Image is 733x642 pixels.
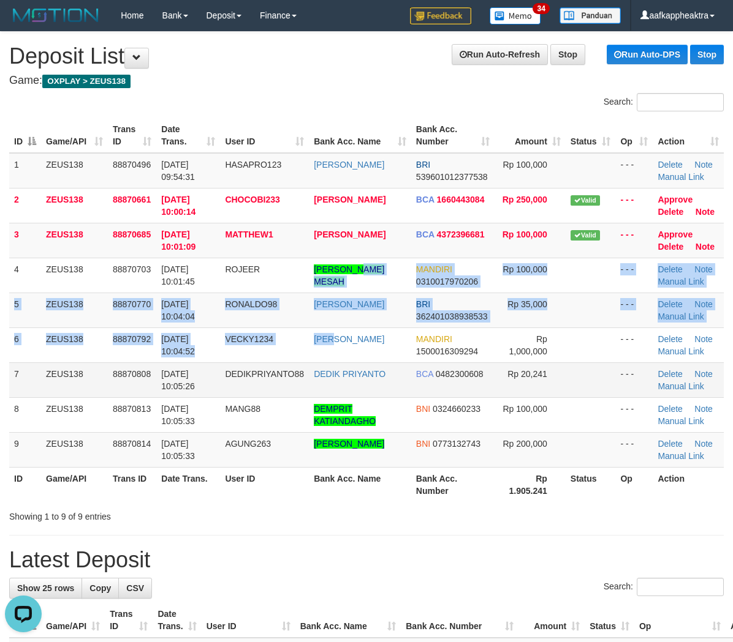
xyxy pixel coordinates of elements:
[9,578,82,599] a: Show 25 rows
[295,603,401,638] th: Bank Acc. Name: activate to sort column ascending
[314,230,385,239] a: [PERSON_NAME]
[690,45,724,64] a: Stop
[416,299,430,309] span: BRI
[571,230,600,241] span: Valid transaction
[9,432,41,467] td: 9
[658,160,682,170] a: Delete
[533,3,549,14] span: 34
[161,195,196,217] span: [DATE] 10:00:14
[437,230,485,239] span: Copy 4372396681 to clipboard
[658,334,682,344] a: Delete
[507,299,547,309] span: Rp 35,000
[615,432,653,467] td: - - -
[503,264,547,274] span: Rp 100,000
[503,230,547,239] span: Rp 100,000
[9,397,41,432] td: 8
[9,223,41,258] td: 3
[503,160,547,170] span: Rp 100,000
[225,264,260,274] span: ROJEER
[694,334,713,344] a: Note
[436,369,484,379] span: Copy 0482300608 to clipboard
[694,404,713,414] a: Note
[225,160,281,170] span: HASAPRO123
[416,404,430,414] span: BNI
[615,397,653,432] td: - - -
[41,188,108,223] td: ZEUS138
[615,223,653,258] td: - - -
[113,334,151,344] span: 88870792
[694,369,713,379] a: Note
[411,467,495,502] th: Bank Acc. Number
[41,362,108,397] td: ZEUS138
[615,362,653,397] td: - - -
[9,293,41,327] td: 5
[41,327,108,362] td: ZEUS138
[5,5,42,42] button: Open LiveChat chat widget
[495,467,565,502] th: Rp 1.905.241
[9,362,41,397] td: 7
[604,93,724,111] label: Search:
[694,264,713,274] a: Note
[658,195,693,204] a: Approve
[607,45,688,64] a: Run Auto-DPS
[604,578,724,596] label: Search:
[416,230,435,239] span: BCA
[658,439,682,449] a: Delete
[225,404,260,414] span: MANG88
[416,195,435,204] span: BCA
[416,277,478,286] span: Copy 0310017970206 to clipboard
[113,230,151,239] span: 88870685
[503,404,547,414] span: Rp 100,000
[615,258,653,293] td: - - -
[658,451,704,461] a: Manual Link
[658,346,704,356] a: Manual Link
[225,299,277,309] span: RONALDO98
[225,230,273,239] span: MATTHEW1
[161,230,196,252] span: [DATE] 10:01:09
[410,7,471,24] img: Feedback.jpg
[696,242,715,252] a: Note
[615,118,653,153] th: Op: activate to sort column ascending
[41,258,108,293] td: ZEUS138
[314,439,384,449] a: [PERSON_NAME]
[41,223,108,258] td: ZEUS138
[9,153,41,188] td: 1
[105,603,153,638] th: Trans ID: activate to sort column ascending
[89,583,111,593] span: Copy
[156,467,220,502] th: Date Trans.
[571,195,600,206] span: Valid transaction
[113,160,151,170] span: 88870496
[518,603,585,638] th: Amount: activate to sort column ascending
[615,327,653,362] td: - - -
[113,299,151,309] span: 88870770
[113,264,151,274] span: 88870703
[9,6,102,24] img: MOTION_logo.png
[9,327,41,362] td: 6
[9,75,724,87] h4: Game:
[495,118,565,153] th: Amount: activate to sort column ascending
[658,416,704,426] a: Manual Link
[314,264,384,286] a: [PERSON_NAME] MESAH
[490,7,541,24] img: Button%20Memo.svg
[503,195,547,204] span: Rp 250,000
[658,264,682,274] a: Delete
[314,299,384,309] a: [PERSON_NAME]
[416,334,452,344] span: MANDIRI
[42,75,131,88] span: OXPLAY > ZEUS138
[9,548,724,572] h1: Latest Deposit
[653,118,724,153] th: Action: activate to sort column ascending
[108,118,156,153] th: Trans ID: activate to sort column ascending
[658,230,693,239] a: Approve
[637,93,724,111] input: Search:
[658,381,704,391] a: Manual Link
[416,160,430,170] span: BRI
[161,404,195,426] span: [DATE] 10:05:33
[225,334,273,344] span: VECKY1234
[416,346,478,356] span: Copy 1500016309294 to clipboard
[225,439,271,449] span: AGUNG263
[9,506,296,523] div: Showing 1 to 9 of 9 entries
[615,467,653,502] th: Op
[658,277,704,286] a: Manual Link
[161,369,195,391] span: [DATE] 10:05:26
[509,334,547,356] span: Rp 1,000,000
